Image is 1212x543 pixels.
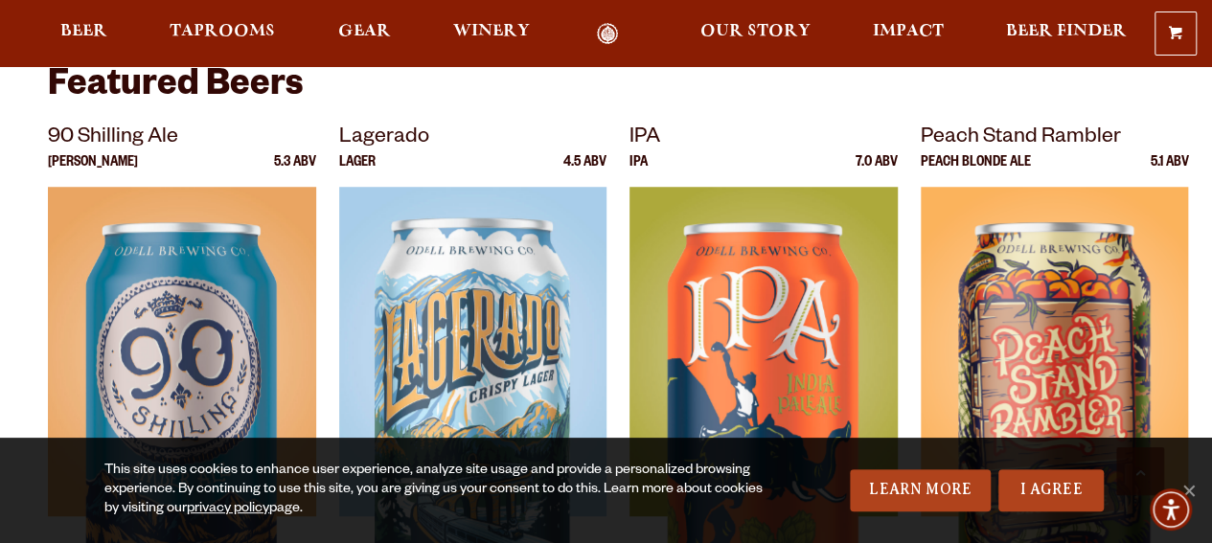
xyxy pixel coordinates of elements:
p: 90 Shilling Ale [48,122,316,156]
a: Odell Home [572,23,644,45]
a: Impact [860,23,956,45]
p: IPA [629,156,648,187]
a: Beer [48,23,120,45]
span: Taprooms [170,24,275,39]
p: Peach Stand Rambler [921,122,1189,156]
p: 5.3 ABV [274,156,316,187]
p: 5.1 ABV [1150,156,1188,187]
a: privacy policy [187,502,269,517]
span: Our Story [700,24,811,39]
a: Beer Finder [994,23,1139,45]
p: Lager [339,156,376,187]
a: Gear [326,23,403,45]
span: Beer [60,24,107,39]
span: Impact [873,24,944,39]
p: Lagerado [339,122,607,156]
a: I Agree [998,469,1104,511]
span: Beer Finder [1006,24,1127,39]
a: Our Story [688,23,823,45]
a: Winery [441,23,542,45]
div: Accessibility Menu [1150,488,1192,531]
span: Gear [338,24,391,39]
p: 4.5 ABV [563,156,606,187]
p: Peach Blonde Ale [921,156,1031,187]
p: 7.0 ABV [856,156,898,187]
h3: Featured Beers [48,63,1164,122]
a: Learn More [850,469,991,511]
div: This site uses cookies to enhance user experience, analyze site usage and provide a personalized ... [104,462,774,519]
p: [PERSON_NAME] [48,156,138,187]
a: Taprooms [157,23,287,45]
span: Winery [453,24,530,39]
p: IPA [629,122,898,156]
